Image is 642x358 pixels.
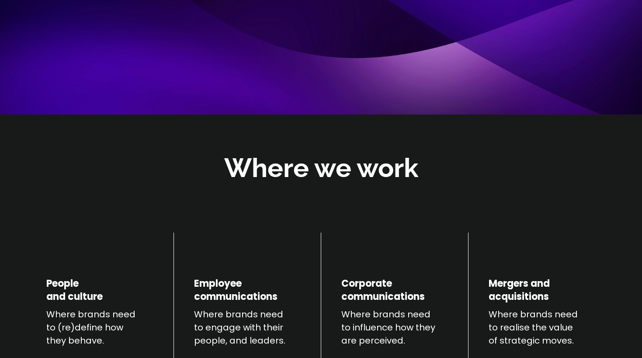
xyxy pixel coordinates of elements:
[194,277,278,303] h4: Employee communications
[46,277,103,303] h4: People and culture
[489,277,550,303] h4: Mergers and acquisitions
[341,308,448,347] p: Where brands need to influence how they are perceived.
[341,277,425,303] h4: Corporate communications
[194,308,301,347] p: Where brands need to engage with their people, and leaders.
[46,308,153,347] p: Where brands need to (re)define how they behave.
[224,150,418,186] h2: Where we work
[489,308,595,347] p: Where brands need to realise the value of strategic moves.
